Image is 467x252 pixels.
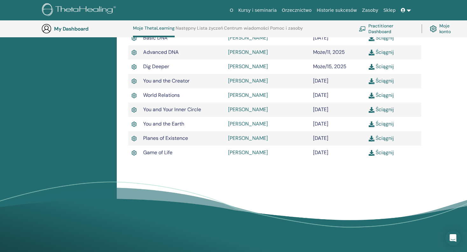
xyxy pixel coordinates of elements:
img: Active Certificate [131,49,137,56]
img: Active Certificate [131,120,137,128]
a: Ściągnij [369,34,394,41]
img: Active Certificate [131,92,137,99]
img: download.svg [369,107,374,113]
a: [PERSON_NAME] [228,63,268,70]
span: Game of Life [143,149,172,156]
img: Active Certificate [131,34,137,42]
a: Lista życzeń [197,25,223,36]
a: Practitioner Dashboard [359,22,414,36]
span: Planes of Existence [143,135,188,141]
span: World Relations [143,92,180,98]
td: [DATE] [310,31,366,45]
a: Ściągnij [369,106,394,113]
a: O [227,4,236,16]
span: You and the Creator [143,77,190,84]
a: [PERSON_NAME] [228,149,268,156]
td: [DATE] [310,74,366,88]
a: Ściągnij [369,63,394,70]
a: [PERSON_NAME] [228,120,268,127]
a: [PERSON_NAME] [228,77,268,84]
img: logo.png [42,3,118,18]
h3: My Dashboard [54,26,118,32]
td: [DATE] [310,117,366,131]
td: Może/11, 2025 [310,45,366,60]
td: Może/15, 2025 [310,60,366,74]
img: Active Certificate [131,135,137,142]
img: download.svg [369,35,374,41]
a: Zasoby [359,4,381,16]
a: Kursy i seminaria [236,4,279,16]
img: Active Certificate [131,106,137,114]
a: Centrum wiadomości [224,25,269,36]
td: [DATE] [310,103,366,117]
a: Ściągnij [369,77,394,84]
img: download.svg [369,78,374,84]
span: Advanced DNA [143,49,179,55]
a: Następny [176,25,196,36]
a: Moje konto [430,22,461,36]
img: download.svg [369,150,374,156]
a: Ściągnij [369,120,394,127]
span: Basic DNA [143,34,168,41]
a: Historie sukcesów [314,4,359,16]
span: You and Your Inner Circle [143,106,201,113]
img: Active Certificate [131,77,137,85]
a: Sklep [381,4,398,16]
td: [DATE] [310,146,366,160]
a: Ściągnij [369,135,394,141]
td: [DATE] [310,131,366,146]
a: Moje ThetaLearning [133,25,175,37]
a: [PERSON_NAME] [228,135,268,141]
a: [PERSON_NAME] [228,34,268,41]
img: download.svg [369,93,374,98]
a: [PERSON_NAME] [228,106,268,113]
a: Ściągnij [369,49,394,55]
a: Ściągnij [369,149,394,156]
img: generic-user-icon.jpg [41,24,52,34]
img: download.svg [369,50,374,55]
td: [DATE] [310,88,366,103]
img: download.svg [369,136,374,141]
a: Ściągnij [369,92,394,98]
img: chalkboard-teacher.svg [359,26,366,32]
span: Dig Deeper [143,63,169,70]
img: download.svg [369,121,374,127]
img: download.svg [369,64,374,70]
div: Open Intercom Messenger [445,230,461,246]
span: You and the Earth [143,120,184,127]
img: Active Certificate [131,149,137,157]
img: Active Certificate [131,63,137,71]
img: cog.svg [430,24,437,34]
a: [PERSON_NAME] [228,49,268,55]
a: [PERSON_NAME] [228,92,268,98]
a: Pomoc i zasoby [270,25,303,36]
a: Orzecznictwo [279,4,314,16]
